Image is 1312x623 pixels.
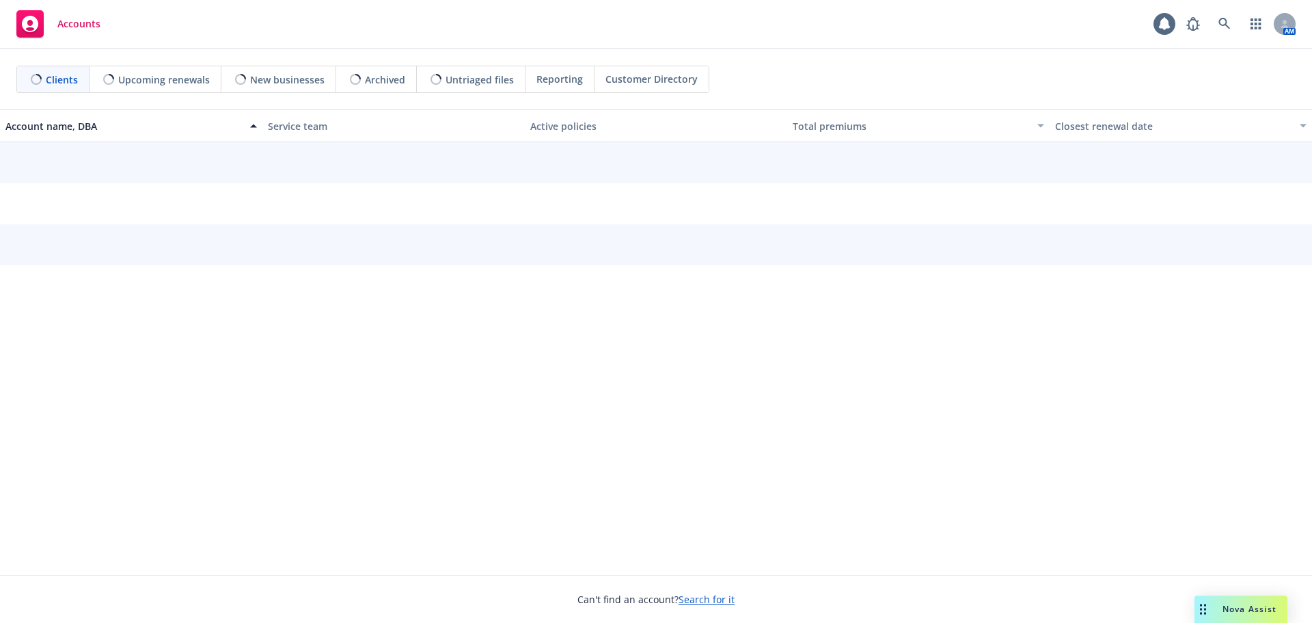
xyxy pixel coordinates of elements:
button: Active policies [525,109,787,142]
span: Reporting [536,72,583,86]
div: Total premiums [793,119,1029,133]
a: Switch app [1242,10,1270,38]
span: Upcoming renewals [118,72,210,87]
span: Clients [46,72,78,87]
span: New businesses [250,72,325,87]
span: Untriaged files [446,72,514,87]
div: Service team [268,119,519,133]
div: Account name, DBA [5,119,242,133]
span: Nova Assist [1222,603,1276,615]
span: Archived [365,72,405,87]
a: Accounts [11,5,106,43]
button: Nova Assist [1194,596,1287,623]
a: Search for it [679,593,735,606]
span: Accounts [57,18,100,29]
button: Closest renewal date [1050,109,1312,142]
button: Service team [262,109,525,142]
div: Closest renewal date [1055,119,1291,133]
a: Search [1211,10,1238,38]
span: Can't find an account? [577,592,735,607]
span: Customer Directory [605,72,698,86]
div: Drag to move [1194,596,1212,623]
a: Report a Bug [1179,10,1207,38]
div: Active policies [530,119,782,133]
button: Total premiums [787,109,1050,142]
